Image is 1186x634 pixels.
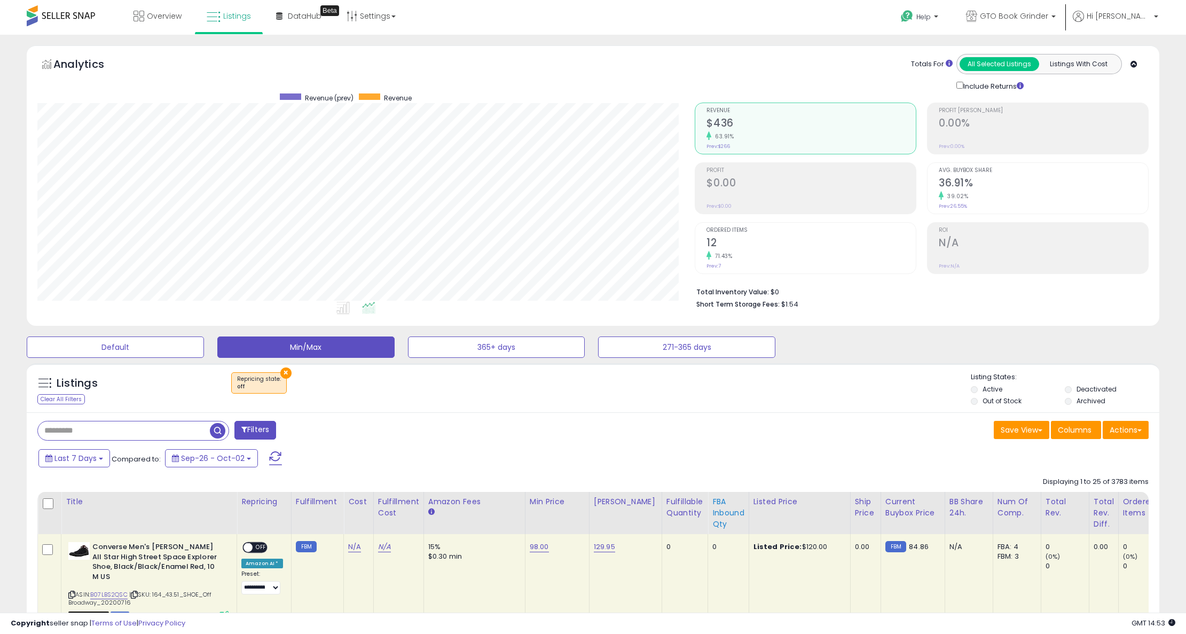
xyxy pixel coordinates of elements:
[90,590,128,599] a: B07LBS2QSC
[706,117,916,131] h2: $436
[348,542,361,552] a: N/A
[998,552,1033,561] div: FBM: 3
[234,421,276,440] button: Filters
[68,542,90,560] img: 31JQpEwkkdL._SL40_.jpg
[1094,496,1114,530] div: Total Rev. Diff.
[1046,561,1089,571] div: 0
[939,168,1148,174] span: Avg. Buybox Share
[712,496,744,530] div: FBA inbound Qty
[706,228,916,233] span: Ordered Items
[909,542,929,552] span: 84.86
[944,192,968,200] small: 39.02%
[1077,396,1105,405] label: Archived
[11,618,50,628] strong: Copyright
[855,542,873,552] div: 0.00
[911,59,953,69] div: Totals For
[296,496,339,507] div: Fulfillment
[949,542,985,552] div: N/A
[939,143,964,150] small: Prev: 0.00%
[305,93,354,103] span: Revenue (prev)
[1103,421,1149,439] button: Actions
[241,496,287,507] div: Repricing
[428,552,517,561] div: $0.30 min
[296,541,317,552] small: FBM
[696,287,769,296] b: Total Inventory Value:
[428,507,435,517] small: Amazon Fees.
[960,57,1039,71] button: All Selected Listings
[68,612,109,621] span: All listings that are unavailable for purchase on Amazon for any reason other than out-of-stock
[712,542,741,552] div: 0
[900,10,914,23] i: Get Help
[939,237,1148,251] h2: N/A
[706,263,721,269] small: Prev: 7
[428,496,521,507] div: Amazon Fees
[253,543,270,552] span: OFF
[594,542,615,552] a: 129.95
[983,396,1022,405] label: Out of Stock
[165,449,258,467] button: Sep-26 - Oct-02
[855,496,876,519] div: Ship Price
[706,177,916,191] h2: $0.00
[138,618,185,628] a: Privacy Policy
[916,12,931,21] span: Help
[217,336,395,358] button: Min/Max
[666,496,703,519] div: Fulfillable Quantity
[939,117,1148,131] h2: 0.00%
[408,336,585,358] button: 365+ days
[998,542,1033,552] div: FBA: 4
[1058,425,1091,435] span: Columns
[980,11,1048,21] span: GTO Book Grinder
[92,542,222,584] b: Converse Men's [PERSON_NAME] All Star High Street Space Explorer Shoe, Black/Black/Enamel Red, 10...
[288,11,321,21] span: DataHub
[696,300,780,309] b: Short Term Storage Fees:
[11,619,185,629] div: seller snap | |
[939,203,967,209] small: Prev: 26.55%
[530,496,585,507] div: Min Price
[241,570,283,594] div: Preset:
[378,542,391,552] a: N/A
[994,421,1049,439] button: Save View
[1123,552,1138,561] small: (0%)
[1077,385,1117,394] label: Deactivated
[998,496,1036,519] div: Num of Comp.
[706,143,730,150] small: Prev: $266
[598,336,775,358] button: 271-365 days
[66,496,232,507] div: Title
[1094,542,1110,552] div: 0.00
[706,237,916,251] h2: 12
[37,394,85,404] div: Clear All Filters
[1046,496,1085,519] div: Total Rev.
[939,228,1148,233] span: ROI
[971,372,1159,382] p: Listing States:
[68,590,211,606] span: | SKU: 164_43.51_SHOE_Off Broadway_20200716
[237,375,281,391] span: Repricing state :
[237,383,281,390] div: off
[948,80,1036,92] div: Include Returns
[112,454,161,464] span: Compared to:
[885,496,940,519] div: Current Buybox Price
[1087,11,1151,21] span: Hi [PERSON_NAME]
[696,285,1141,298] li: $0
[1046,542,1089,552] div: 0
[1123,496,1162,519] div: Ordered Items
[885,541,906,552] small: FBM
[594,496,657,507] div: [PERSON_NAME]
[1073,11,1158,35] a: Hi [PERSON_NAME]
[530,542,549,552] a: 98.00
[711,252,732,260] small: 71.43%
[781,299,798,309] span: $1.54
[1051,421,1101,439] button: Columns
[223,11,251,21] span: Listings
[706,108,916,114] span: Revenue
[27,336,204,358] button: Default
[428,542,517,552] div: 15%
[753,542,802,552] b: Listed Price:
[1043,477,1149,487] div: Displaying 1 to 25 of 3783 items
[91,618,137,628] a: Terms of Use
[1123,561,1166,571] div: 0
[711,132,734,140] small: 63.91%
[147,11,182,21] span: Overview
[320,5,339,16] div: Tooltip anchor
[706,203,732,209] small: Prev: $0.00
[939,177,1148,191] h2: 36.91%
